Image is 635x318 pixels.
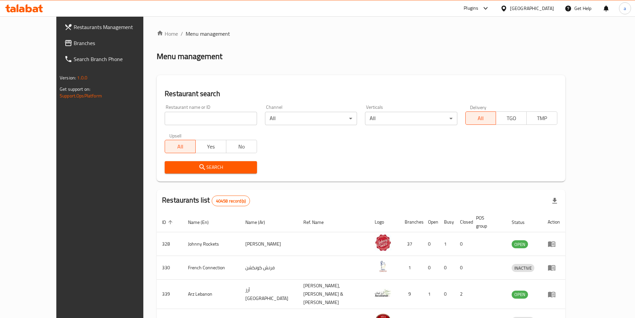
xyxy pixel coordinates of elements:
button: TMP [526,111,557,125]
a: Search Branch Phone [59,51,162,67]
span: a [624,5,626,12]
span: Ref. Name [303,218,332,226]
td: 37 [399,232,423,256]
td: 339 [157,280,183,309]
button: All [465,111,496,125]
label: Upsell [169,133,182,138]
td: French Connection [183,256,240,280]
span: Get support on: [60,85,90,93]
td: 1 [423,280,439,309]
span: Name (En) [188,218,217,226]
nav: breadcrumb [157,30,565,38]
th: Logo [369,212,399,232]
td: 2 [455,280,471,309]
span: Search Branch Phone [74,55,157,63]
span: All [168,142,193,151]
th: Busy [439,212,455,232]
span: Branches [74,39,157,47]
div: All [265,112,357,125]
img: French Connection [375,258,391,275]
a: Restaurants Management [59,19,162,35]
li: / [181,30,183,38]
span: ID [162,218,175,226]
td: فرنش كونكشن [240,256,298,280]
button: No [226,140,257,153]
a: Home [157,30,178,38]
td: 0 [439,280,455,309]
td: 1 [439,232,455,256]
td: 9 [399,280,423,309]
td: Johnny Rockets [183,232,240,256]
img: Arz Lebanon [375,285,391,301]
span: Yes [198,142,224,151]
div: All [365,112,457,125]
span: POS group [476,214,498,230]
td: 0 [423,232,439,256]
td: [PERSON_NAME] [240,232,298,256]
label: Delivery [470,105,487,109]
span: 40458 record(s) [212,198,250,204]
a: Support.OpsPlatform [60,91,102,100]
img: Johnny Rockets [375,234,391,251]
span: No [229,142,254,151]
div: [GEOGRAPHIC_DATA] [510,5,554,12]
span: OPEN [512,241,528,248]
th: Closed [455,212,471,232]
td: 328 [157,232,183,256]
span: TGO [499,113,524,123]
div: Menu [548,240,560,248]
span: Status [512,218,533,226]
a: Branches [59,35,162,51]
td: 0 [455,232,471,256]
div: Menu [548,290,560,298]
span: 1.0.0 [77,73,87,82]
td: 0 [455,256,471,280]
span: Menu management [186,30,230,38]
td: Arz Lebanon [183,280,240,309]
th: Branches [399,212,423,232]
td: أرز [GEOGRAPHIC_DATA] [240,280,298,309]
div: Plugins [464,4,478,12]
span: Name (Ar) [245,218,274,226]
td: [PERSON_NAME],[PERSON_NAME] & [PERSON_NAME] [298,280,370,309]
span: OPEN [512,291,528,298]
div: Total records count [212,196,250,206]
span: Search [170,163,251,172]
span: Version: [60,73,76,82]
span: TMP [529,113,555,123]
button: All [165,140,196,153]
th: Action [542,212,565,232]
th: Open [423,212,439,232]
td: 330 [157,256,183,280]
button: Yes [195,140,226,153]
span: Restaurants Management [74,23,157,31]
span: INACTIVE [512,264,534,272]
h2: Menu management [157,51,222,62]
td: 1 [399,256,423,280]
td: 0 [439,256,455,280]
span: All [468,113,494,123]
div: Export file [547,193,563,209]
button: TGO [496,111,527,125]
h2: Restaurant search [165,89,557,99]
td: 0 [423,256,439,280]
h2: Restaurants list [162,195,250,206]
input: Search for restaurant name or ID.. [165,112,257,125]
div: Menu [548,264,560,272]
button: Search [165,161,257,174]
